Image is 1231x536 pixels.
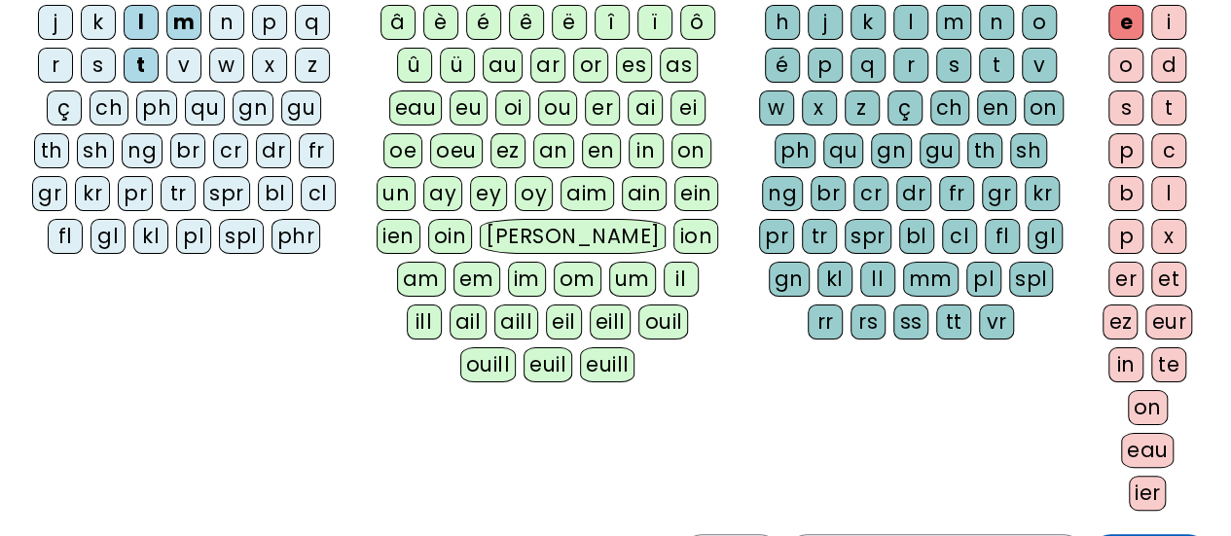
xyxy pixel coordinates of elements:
div: qu [185,90,225,125]
div: t [1151,90,1186,125]
div: im [508,262,546,297]
div: un [377,176,416,211]
div: pl [966,262,1001,297]
div: es [616,48,652,83]
div: gl [91,219,126,254]
div: p [808,48,843,83]
div: aill [494,304,538,339]
div: ê [509,5,544,40]
div: ü [440,48,475,83]
div: [PERSON_NAME] [480,219,666,254]
div: th [34,133,69,168]
div: tr [161,176,196,211]
div: l [893,5,928,40]
div: j [38,5,73,40]
div: x [1151,219,1186,254]
div: em [453,262,500,297]
div: ey [470,176,507,211]
div: ouil [638,304,688,339]
div: s [936,48,971,83]
div: ez [1103,304,1138,339]
div: ï [637,5,672,40]
div: c [1151,133,1186,168]
div: û [397,48,432,83]
div: z [845,90,880,125]
div: kr [75,176,110,211]
div: vr [979,304,1014,339]
div: cl [942,219,977,254]
div: ë [552,5,587,40]
div: te [1151,347,1186,382]
div: fl [48,219,83,254]
div: ll [860,262,895,297]
div: gl [1028,219,1063,254]
div: x [252,48,287,83]
div: euil [524,347,572,382]
div: et [1151,262,1186,297]
div: en [977,90,1016,125]
div: r [893,48,928,83]
div: oi [495,90,530,125]
div: an [533,133,574,168]
div: ion [673,219,718,254]
div: ill [407,304,442,339]
div: k [81,5,116,40]
div: spl [1009,262,1054,297]
div: r [38,48,73,83]
div: gr [32,176,67,211]
div: eau [1121,433,1175,468]
div: il [664,262,699,297]
div: ouill [460,347,516,382]
div: ail [450,304,488,339]
div: in [629,133,664,168]
div: fr [299,133,334,168]
div: q [851,48,886,83]
div: gu [920,133,959,168]
div: v [1022,48,1057,83]
div: ss [893,304,928,339]
div: b [1108,176,1143,211]
div: gr [982,176,1017,211]
div: kl [133,219,168,254]
div: ien [377,219,420,254]
div: pr [759,219,794,254]
div: tr [802,219,837,254]
div: s [1108,90,1143,125]
div: d [1151,48,1186,83]
div: ou [538,90,577,125]
div: ein [674,176,718,211]
div: kr [1025,176,1060,211]
div: k [851,5,886,40]
div: p [1108,133,1143,168]
div: spl [219,219,264,254]
div: eau [389,90,443,125]
div: as [660,48,698,83]
div: ez [490,133,525,168]
div: w [209,48,244,83]
div: pl [176,219,211,254]
div: on [1128,390,1168,425]
div: oeu [430,133,483,168]
div: ch [90,90,128,125]
div: s [81,48,116,83]
div: dr [896,176,931,211]
div: î [595,5,630,40]
div: ier [1129,476,1167,511]
div: eil [546,304,582,339]
div: bl [258,176,293,211]
div: bl [899,219,934,254]
div: cr [213,133,248,168]
div: spr [203,176,250,211]
div: m [166,5,201,40]
div: pr [118,176,153,211]
div: ay [423,176,462,211]
div: om [554,262,601,297]
div: v [166,48,201,83]
div: oin [428,219,473,254]
div: x [802,90,837,125]
div: kl [817,262,852,297]
div: é [765,48,800,83]
div: rs [851,304,886,339]
div: oy [515,176,553,211]
div: oe [383,133,422,168]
